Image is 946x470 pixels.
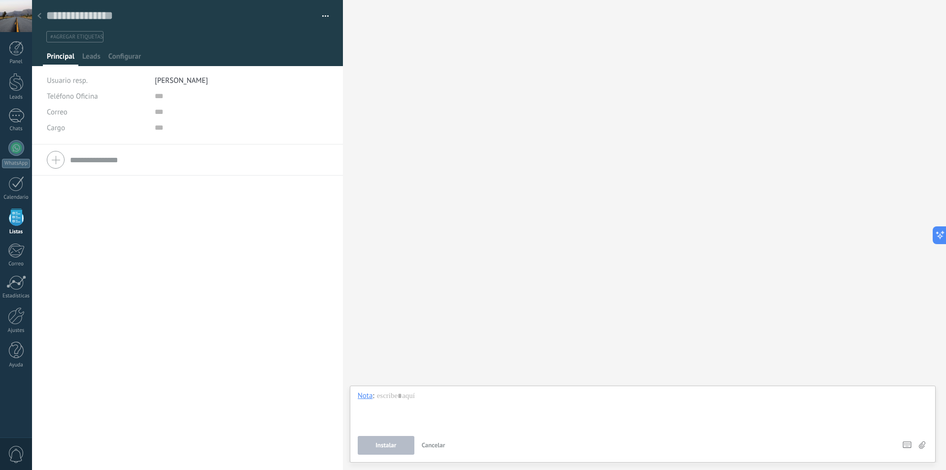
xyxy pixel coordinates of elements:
[2,327,31,334] div: Ajustes
[372,391,374,401] span: :
[47,120,147,136] div: Cargo
[2,261,31,267] div: Correo
[2,362,31,368] div: Ayuda
[47,76,88,85] span: Usuario resp.
[108,52,141,66] span: Configurar
[2,59,31,65] div: Panel
[418,436,449,455] button: Cancelar
[2,126,31,132] div: Chats
[422,441,445,449] span: Cancelar
[2,229,31,235] div: Listas
[82,52,101,66] span: Leads
[2,94,31,101] div: Leads
[47,88,98,104] button: Teléfono Oficina
[155,76,208,85] span: [PERSON_NAME]
[47,108,68,117] span: Correo
[50,34,103,40] span: #agregar etiquetas
[47,92,98,101] span: Teléfono Oficina
[2,293,31,299] div: Estadísticas
[47,52,74,66] span: Principal
[47,72,147,88] div: Usuario resp.
[375,442,396,449] span: Instalar
[47,124,65,132] span: Cargo
[2,159,30,168] div: WhatsApp
[358,436,414,455] button: Instalar
[47,104,68,120] button: Correo
[2,194,31,201] div: Calendario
